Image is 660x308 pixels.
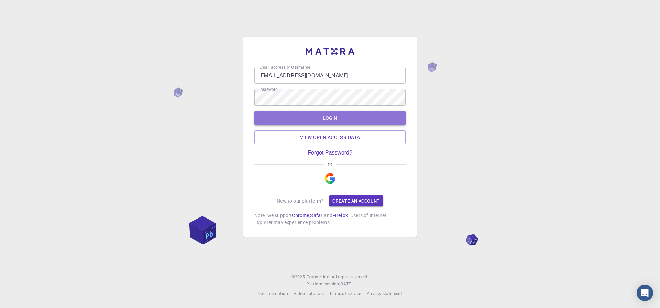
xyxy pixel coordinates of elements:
a: Terms of service [329,290,361,297]
a: Create an account [329,195,383,206]
span: [DATE] . [339,281,354,286]
a: Safari [310,212,324,219]
a: Chrome [292,212,309,219]
span: Platform version [306,280,339,287]
span: Exabyte Inc. [306,274,330,279]
span: Terms of service [329,290,361,296]
label: Email address or Username [259,64,310,70]
button: LOGIN [254,111,406,125]
a: [DATE]. [339,280,354,287]
p: Note: we support , and . Users of Internet Explorer may experience problems. [254,212,406,226]
span: All rights reserved. [332,274,368,280]
span: Privacy statement [366,290,402,296]
span: Documentation [258,290,288,296]
div: Open Intercom Messenger [637,285,653,301]
a: Video Tutorials [294,290,324,297]
label: Password [259,86,277,92]
a: Privacy statement [366,290,402,297]
a: Firefox [332,212,348,219]
span: Video Tutorials [294,290,324,296]
a: Documentation [258,290,288,297]
span: or [324,161,335,168]
a: View open access data [254,130,406,144]
img: Google [324,173,335,184]
span: © 2025 [291,274,306,280]
a: Exabyte Inc. [306,274,330,280]
a: Forgot Password? [308,150,352,156]
p: New to our platform? [277,198,323,204]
